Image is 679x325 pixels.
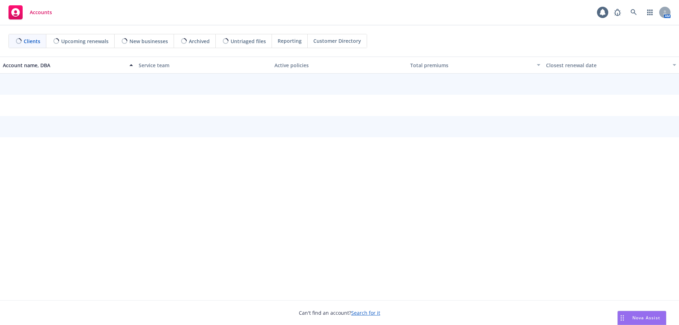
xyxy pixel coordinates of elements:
span: Reporting [278,37,302,45]
span: New businesses [129,37,168,45]
span: Customer Directory [313,37,361,45]
div: Account name, DBA [3,62,125,69]
button: Active policies [272,57,407,74]
span: Nova Assist [632,315,660,321]
button: Closest renewal date [543,57,679,74]
button: Service team [136,57,272,74]
div: Drag to move [618,311,627,325]
a: Search for it [351,309,380,316]
div: Closest renewal date [546,62,668,69]
div: Active policies [274,62,405,69]
span: Clients [24,37,40,45]
button: Nova Assist [617,311,666,325]
span: Upcoming renewals [61,37,109,45]
a: Report a Bug [610,5,625,19]
span: Accounts [30,10,52,15]
a: Accounts [6,2,55,22]
div: Service team [139,62,269,69]
a: Search [627,5,641,19]
a: Switch app [643,5,657,19]
span: Can't find an account? [299,309,380,317]
button: Total premiums [407,57,543,74]
div: Total premiums [410,62,533,69]
span: Untriaged files [231,37,266,45]
span: Archived [189,37,210,45]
